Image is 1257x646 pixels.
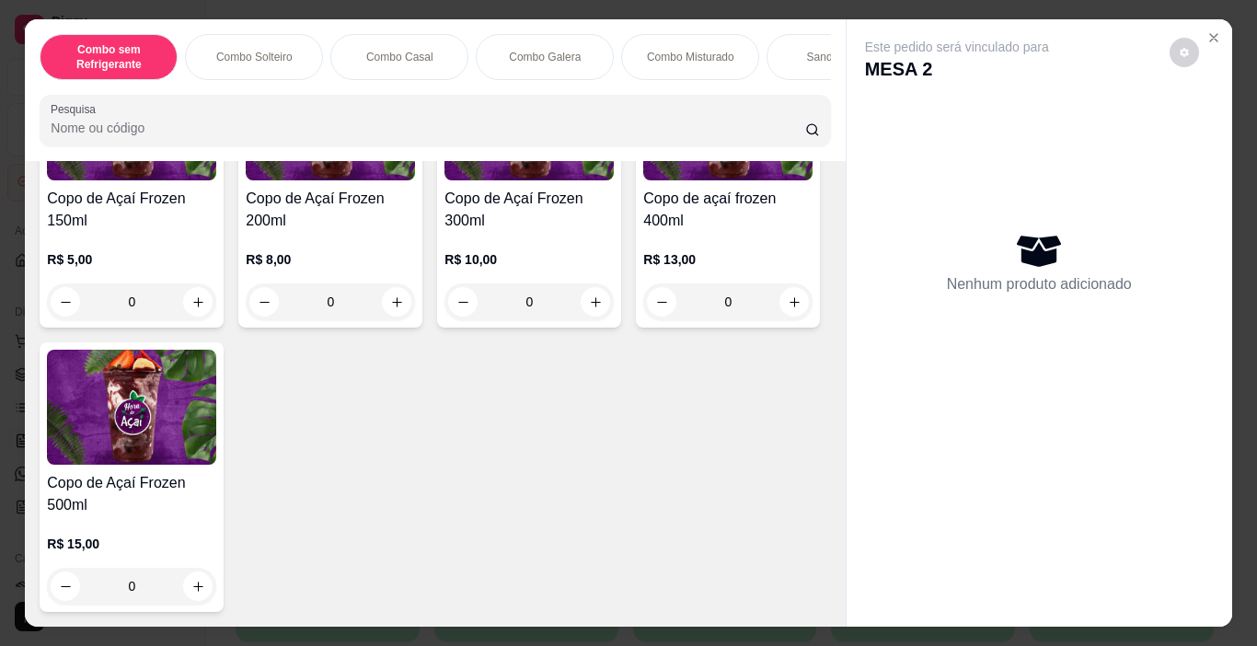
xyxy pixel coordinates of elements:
h4: Copo de Açaí Frozen 500ml [47,472,216,516]
button: increase-product-quantity [183,287,213,317]
p: R$ 13,00 [643,250,813,269]
p: Nenhum produto adicionado [947,273,1132,295]
h4: Copo de Açaí Frozen 300ml [444,188,614,232]
p: R$ 15,00 [47,535,216,553]
p: R$ 10,00 [444,250,614,269]
p: Combo Galera [509,50,581,64]
p: Combo Misturado [647,50,734,64]
p: Sanduíches [807,50,865,64]
input: Pesquisa [51,119,805,137]
h4: Copo de Açaí Frozen 150ml [47,188,216,232]
h4: Copo de Açaí Frozen 200ml [246,188,415,232]
button: decrease-product-quantity [1170,38,1199,67]
p: MESA 2 [865,56,1049,82]
p: Combo Solteiro [216,50,293,64]
label: Pesquisa [51,101,102,117]
p: R$ 8,00 [246,250,415,269]
button: Close [1199,23,1228,52]
p: R$ 5,00 [47,250,216,269]
button: decrease-product-quantity [51,287,80,317]
img: product-image [47,350,216,465]
p: Combo sem Refrigerante [55,42,162,72]
h4: Copo de açaí frozen 400ml [643,188,813,232]
p: Este pedido será vinculado para [865,38,1049,56]
p: Combo Casal [366,50,433,64]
